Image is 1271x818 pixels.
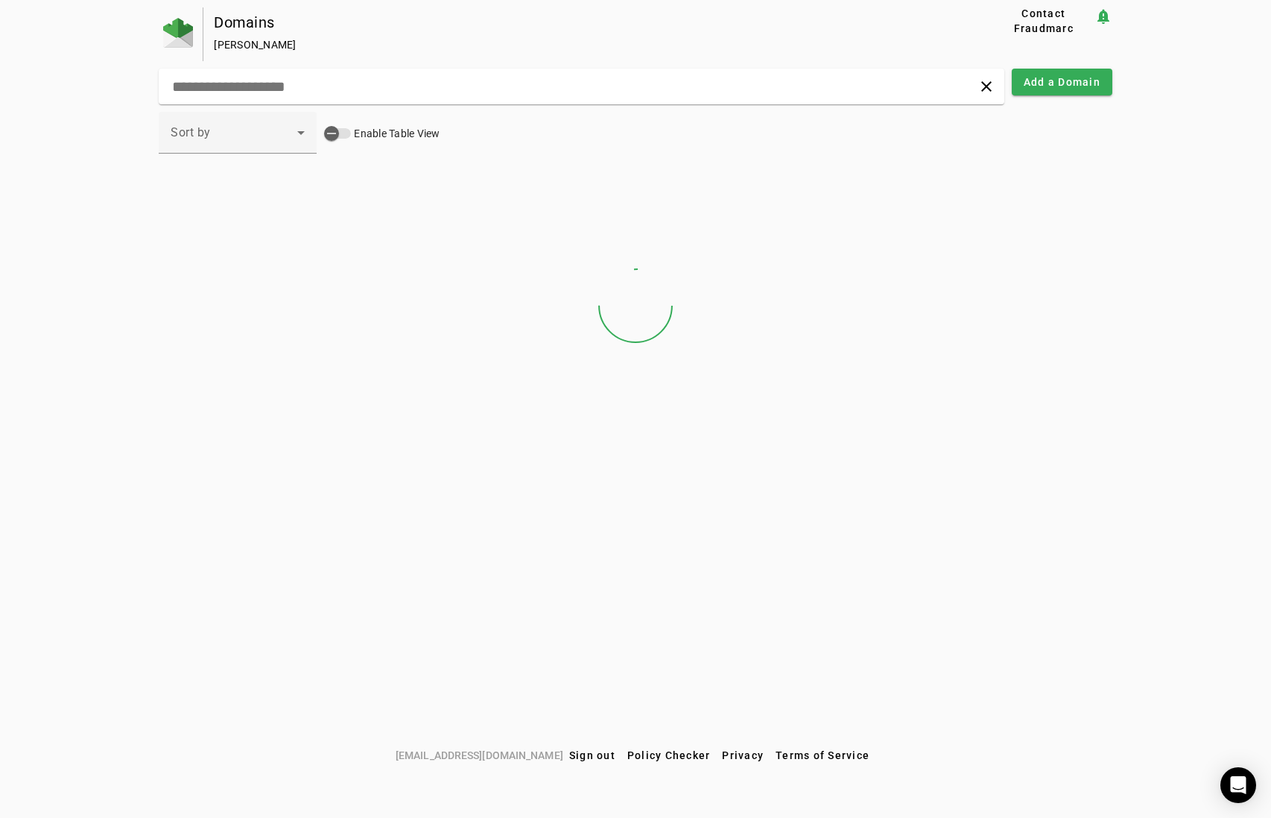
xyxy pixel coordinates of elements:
div: [PERSON_NAME] [214,37,945,52]
button: Policy Checker [621,742,717,769]
span: Privacy [722,749,764,761]
span: Sign out [569,749,615,761]
button: Contact Fraudmarc [993,7,1094,34]
span: Contact Fraudmarc [999,6,1088,36]
img: Fraudmarc Logo [163,18,193,48]
button: Terms of Service [770,742,875,769]
div: Open Intercom Messenger [1220,767,1256,803]
button: Add a Domain [1012,69,1112,95]
span: Terms of Service [776,749,869,761]
span: [EMAIL_ADDRESS][DOMAIN_NAME] [396,747,563,764]
span: Sort by [171,125,211,139]
button: Sign out [563,742,621,769]
span: Policy Checker [627,749,711,761]
label: Enable Table View [351,126,440,141]
button: Privacy [716,742,770,769]
span: Add a Domain [1024,75,1100,89]
app-page-header: Domains [159,7,1112,61]
div: Domains [214,15,945,30]
mat-icon: notification_important [1094,7,1112,25]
